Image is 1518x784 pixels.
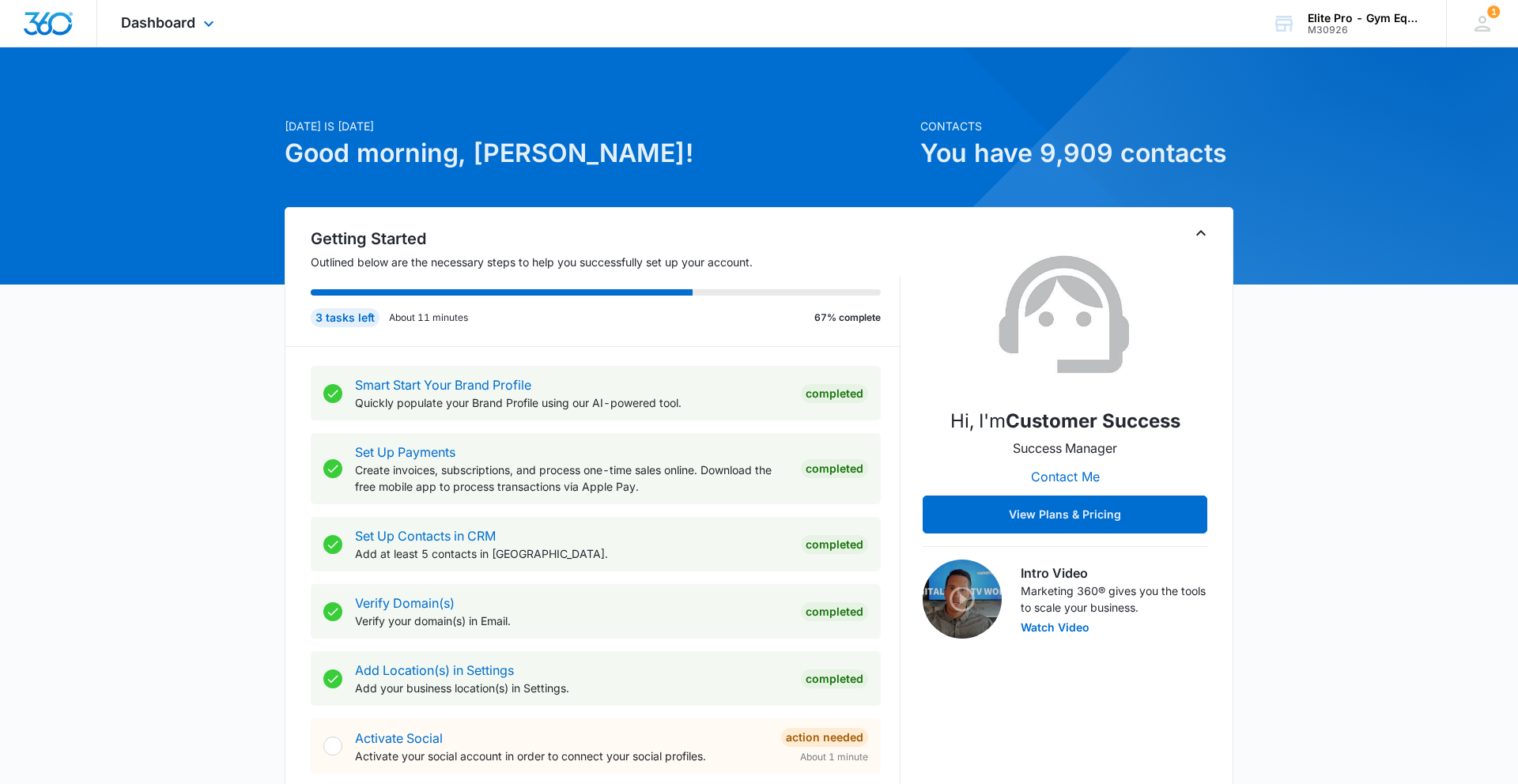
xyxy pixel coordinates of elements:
[355,595,455,611] a: Verify Domain(s)
[285,134,911,172] h1: Good morning, [PERSON_NAME]!
[355,748,768,764] p: Activate your social account in order to connect your social profiles.
[355,444,455,460] a: Set Up Payments
[1006,409,1180,432] strong: Customer Success
[121,14,195,31] span: Dashboard
[950,407,1180,435] p: Hi, I'm
[923,496,1207,533] button: View Plans & Pricing
[801,669,868,688] div: Completed
[1487,6,1500,18] span: 1
[1021,563,1207,582] h3: Intro Video
[801,384,868,403] div: Completed
[355,394,788,411] p: Quickly populate your Brand Profile using our AI-powered tool.
[355,545,788,562] p: Add at least 5 contacts in [GEOGRAPHIC_DATA].
[355,377,531,393] a: Smart Start Your Brand Profile
[1015,458,1116,496] button: Contact Me
[920,134,1233,172] h1: You have 9,909 contacts
[920,118,1233,134] p: Contacts
[355,528,496,544] a: Set Up Contacts in CRM
[1013,439,1117,458] p: Success Manager
[801,535,868,554] div: Completed
[801,602,868,621] div: Completed
[986,236,1144,394] img: Customer Success
[355,680,788,696] p: Add your business location(s) in Settings.
[1308,12,1423,24] div: account name
[800,750,868,764] span: About 1 minute
[1021,582,1207,616] p: Marketing 360® gives you the tools to scale your business.
[355,662,514,678] a: Add Location(s) in Settings
[923,560,1002,639] img: Intro Video
[285,118,911,134] p: [DATE] is [DATE]
[355,612,788,629] p: Verify your domain(s) in Email.
[1487,6,1500,18] div: notifications count
[355,730,443,746] a: Activate Social
[311,308,379,327] div: 3 tasks left
[781,728,868,747] div: Action Needed
[814,311,881,325] p: 67% complete
[1191,224,1210,243] button: Toggle Collapse
[1308,24,1423,36] div: account id
[311,254,901,270] p: Outlined below are the necessary steps to help you successfully set up your account.
[311,227,901,251] h2: Getting Started
[1021,622,1089,633] button: Watch Video
[801,459,868,478] div: Completed
[355,462,788,495] p: Create invoices, subscriptions, and process one-time sales online. Download the free mobile app t...
[389,311,468,325] p: About 11 minutes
